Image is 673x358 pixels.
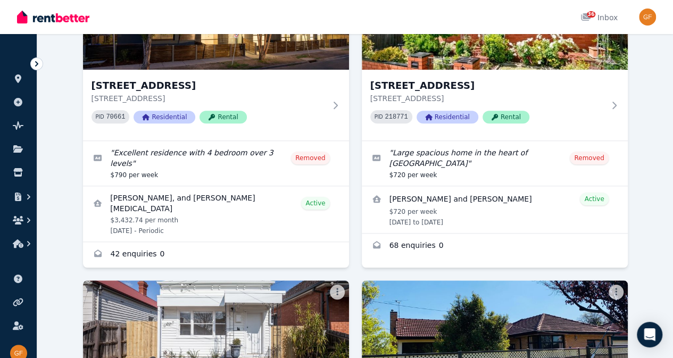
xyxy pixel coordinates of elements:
[362,186,628,233] a: View details for Amelia Knight and Phillip Fenn
[362,141,628,186] a: Edit listing: Large spacious home in the heart of Moonee Ponds
[370,78,604,93] h3: [STREET_ADDRESS]
[92,78,326,93] h3: [STREET_ADDRESS]
[200,111,246,123] span: Rental
[483,111,529,123] span: Rental
[106,113,125,121] code: 70661
[639,9,656,26] img: George Fattouche
[580,12,618,23] div: Inbox
[375,114,383,120] small: PID
[637,322,662,347] div: Open Intercom Messenger
[83,186,349,242] a: View details for Roux Visser, Kaan Dilmen, and Mert Algin
[385,113,408,121] code: 218771
[83,141,349,186] a: Edit listing: Excellent residence with 4 bedroom over 3 levels
[609,285,624,299] button: More options
[96,114,104,120] small: PID
[330,285,345,299] button: More options
[92,93,326,104] p: [STREET_ADDRESS]
[362,234,628,259] a: Enquiries for 20 Vine Street, Moonee Ponds
[134,111,195,123] span: Residential
[17,9,89,25] img: RentBetter
[587,11,595,18] span: 36
[370,93,604,104] p: [STREET_ADDRESS]
[83,242,349,268] a: Enquiries for 19C Sapphire St, Niddrie
[417,111,478,123] span: Residential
